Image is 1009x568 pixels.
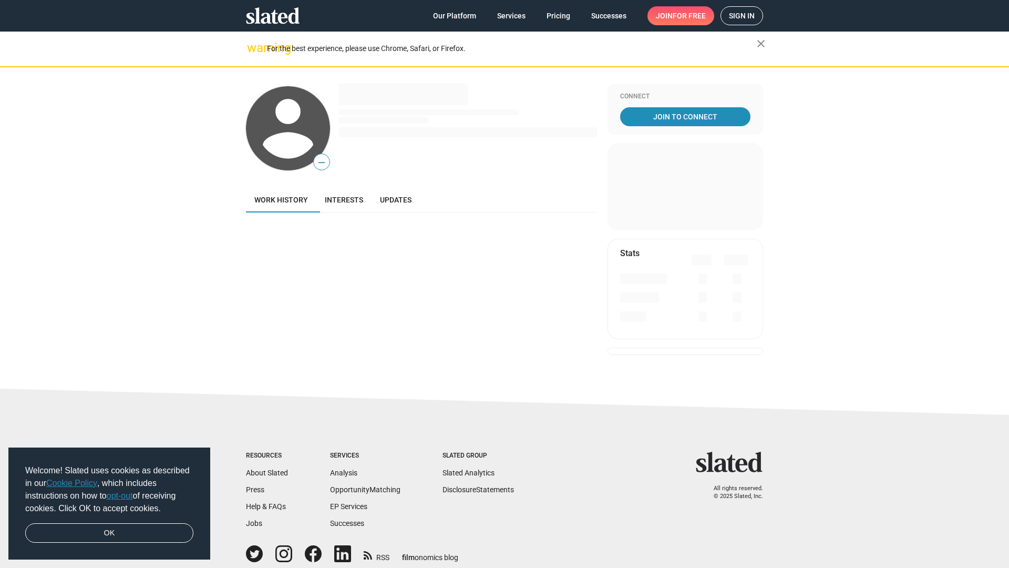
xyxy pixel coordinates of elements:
[647,6,714,25] a: Joinfor free
[246,519,262,528] a: Jobs
[246,469,288,477] a: About Slated
[402,544,458,563] a: filmonomics blog
[330,502,367,511] a: EP Services
[314,156,330,169] span: —
[442,485,514,494] a: DisclosureStatements
[330,485,400,494] a: OpportunityMatching
[25,523,193,543] a: dismiss cookie message
[433,6,476,25] span: Our Platform
[720,6,763,25] a: Sign in
[246,502,286,511] a: Help & FAQs
[325,196,363,204] span: Interests
[620,93,750,101] div: Connect
[254,196,308,204] span: Work history
[442,452,514,460] div: Slated Group
[402,553,415,562] span: film
[364,546,389,563] a: RSS
[330,469,357,477] a: Analysis
[489,6,534,25] a: Services
[246,187,316,212] a: Work history
[729,7,755,25] span: Sign in
[547,6,570,25] span: Pricing
[246,485,264,494] a: Press
[380,196,411,204] span: Updates
[755,37,767,50] mat-icon: close
[591,6,626,25] span: Successes
[372,187,420,212] a: Updates
[267,42,757,56] div: For the best experience, please use Chrome, Safari, or Firefox.
[247,42,260,54] mat-icon: warning
[538,6,579,25] a: Pricing
[316,187,372,212] a: Interests
[620,107,750,126] a: Join To Connect
[330,452,400,460] div: Services
[656,6,706,25] span: Join
[497,6,526,25] span: Services
[622,107,748,126] span: Join To Connect
[46,479,97,488] a: Cookie Policy
[246,452,288,460] div: Resources
[442,469,495,477] a: Slated Analytics
[620,248,640,259] mat-card-title: Stats
[330,519,364,528] a: Successes
[673,6,706,25] span: for free
[107,491,133,500] a: opt-out
[25,464,193,515] span: Welcome! Slated uses cookies as described in our , which includes instructions on how to of recei...
[425,6,485,25] a: Our Platform
[8,448,210,560] div: cookieconsent
[703,485,763,500] p: All rights reserved. © 2025 Slated, Inc.
[583,6,635,25] a: Successes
